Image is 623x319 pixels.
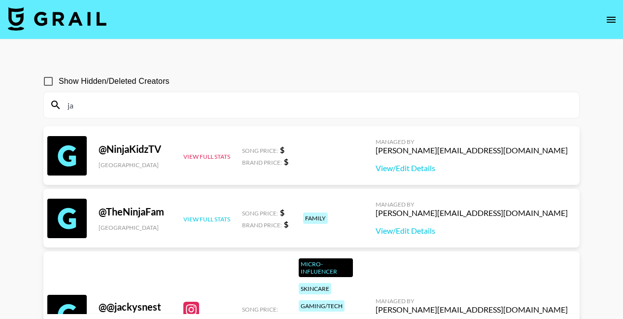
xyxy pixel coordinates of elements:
[280,208,284,217] strong: $
[376,145,568,155] div: [PERSON_NAME][EMAIL_ADDRESS][DOMAIN_NAME]
[59,75,170,87] span: Show Hidden/Deleted Creators
[601,10,621,30] button: open drawer
[183,215,230,223] button: View Full Stats
[99,224,172,231] div: [GEOGRAPHIC_DATA]
[99,143,172,155] div: @ NinjaKidzTV
[376,297,568,305] div: Managed By
[99,206,172,218] div: @ TheNinjaFam
[303,213,328,224] div: family
[299,258,353,277] div: Micro-Influencer
[99,301,172,313] div: @ @jackysnest
[8,7,106,31] img: Grail Talent
[284,219,288,229] strong: $
[242,147,278,154] span: Song Price:
[99,161,172,169] div: [GEOGRAPHIC_DATA]
[376,201,568,208] div: Managed By
[242,306,278,313] span: Song Price:
[284,157,288,166] strong: $
[242,159,282,166] span: Brand Price:
[242,210,278,217] span: Song Price:
[280,145,284,154] strong: $
[376,138,568,145] div: Managed By
[376,208,568,218] div: [PERSON_NAME][EMAIL_ADDRESS][DOMAIN_NAME]
[376,226,568,236] a: View/Edit Details
[376,305,568,315] div: [PERSON_NAME][EMAIL_ADDRESS][DOMAIN_NAME]
[183,153,230,160] button: View Full Stats
[376,163,568,173] a: View/Edit Details
[299,300,345,312] div: gaming/tech
[299,283,331,294] div: skincare
[62,97,573,113] input: Search by User Name
[242,221,282,229] span: Brand Price:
